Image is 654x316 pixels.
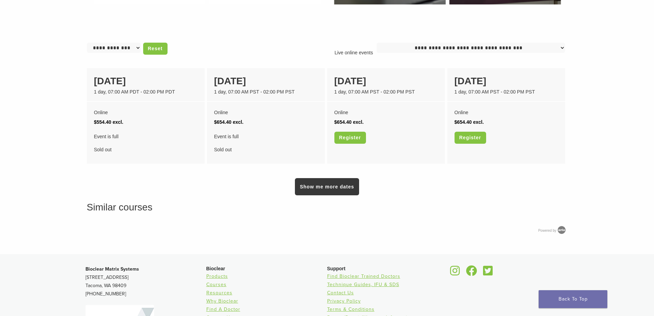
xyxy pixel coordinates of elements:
a: Reset [143,43,168,55]
span: excl. [233,119,243,125]
span: $554.40 [94,119,112,125]
a: Why Bioclear [206,298,238,304]
span: $654.40 [334,119,352,125]
p: [STREET_ADDRESS] Tacoma, WA 98409 [PHONE_NUMBER] [85,265,206,298]
span: excl. [353,119,364,125]
a: Contact Us [327,290,354,296]
div: 1 day, 07:00 AM PST - 02:00 PM PST [214,88,318,96]
span: $654.40 [455,119,472,125]
p: Live online events [331,49,376,56]
strong: Bioclear Matrix Systems [85,266,139,272]
a: Find Bioclear Trained Doctors [327,273,400,279]
div: Online [94,108,197,117]
div: Online [455,108,558,117]
a: Bioclear [481,270,495,276]
div: 1 day, 07:00 AM PDT - 02:00 PM PDT [94,88,197,96]
a: Technique Guides, IFU & SDS [327,282,399,287]
span: Support [327,266,346,271]
a: Show me more dates [295,178,359,195]
div: [DATE] [455,74,558,88]
a: Privacy Policy [327,298,361,304]
img: Arlo training & Event Software [557,225,567,235]
a: Resources [206,290,232,296]
span: Event is full [94,132,197,141]
span: excl. [113,119,123,125]
div: 1 day, 07:00 AM PST - 02:00 PM PST [455,88,558,96]
a: Bioclear [464,270,480,276]
a: Courses [206,282,227,287]
div: [DATE] [214,74,318,88]
a: Back To Top [539,290,607,308]
div: [DATE] [94,74,197,88]
div: 1 day, 07:00 AM PST - 02:00 PM PST [334,88,438,96]
span: $654.40 [214,119,232,125]
h3: Similar courses [87,200,567,215]
a: Products [206,273,228,279]
a: Terms & Conditions [327,306,375,312]
a: Powered by [538,229,567,232]
div: Sold out [94,132,197,154]
div: Online [214,108,318,117]
span: Event is full [214,132,318,141]
div: Online [334,108,438,117]
a: Register [455,132,486,144]
a: Register [334,132,366,144]
div: Sold out [214,132,318,154]
a: Find A Doctor [206,306,240,312]
a: Bioclear [448,270,462,276]
div: [DATE] [334,74,438,88]
span: Bioclear [206,266,225,271]
span: excl. [473,119,484,125]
